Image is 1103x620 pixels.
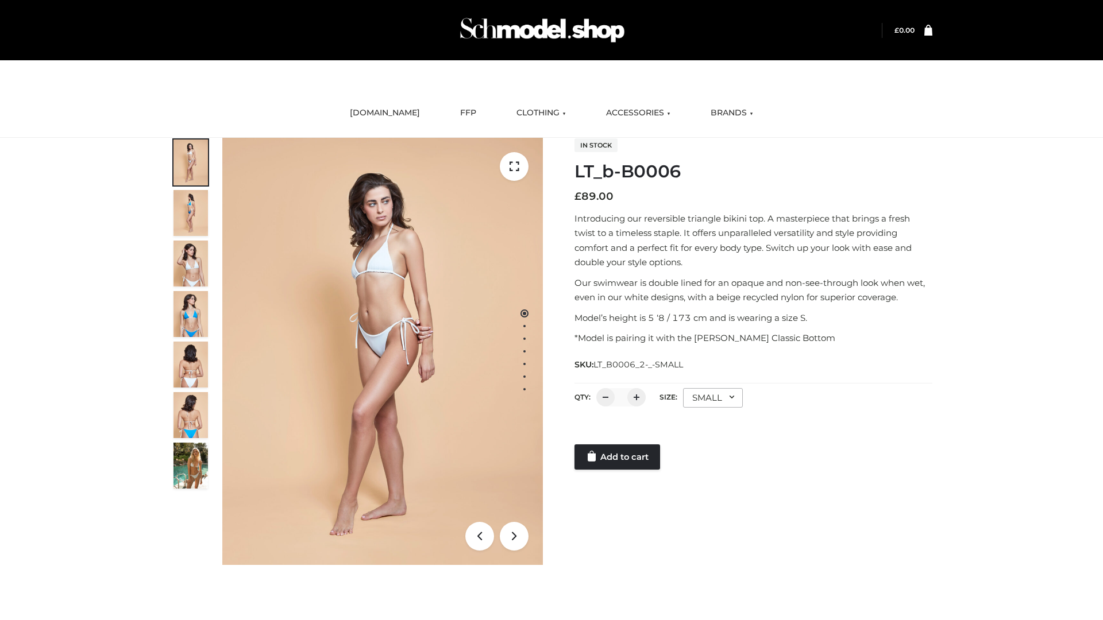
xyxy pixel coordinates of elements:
[574,358,684,371] span: SKU:
[173,291,208,337] img: ArielClassicBikiniTop_CloudNine_AzureSky_OW114ECO_4-scaled.jpg
[574,331,932,346] p: *Model is pairing it with the [PERSON_NAME] Classic Bottom
[574,211,932,270] p: Introducing our reversible triangle bikini top. A masterpiece that brings a fresh twist to a time...
[702,100,762,126] a: BRANDS
[894,26,915,34] a: £0.00
[173,443,208,489] img: Arieltop_CloudNine_AzureSky2.jpg
[341,100,429,126] a: [DOMAIN_NAME]
[894,26,899,34] span: £
[574,190,614,203] bdi: 89.00
[574,311,932,325] p: Model’s height is 5 ‘8 / 173 cm and is wearing a size S.
[574,393,591,401] label: QTY:
[508,100,574,126] a: CLOTHING
[574,161,932,182] h1: LT_b-B0006
[173,241,208,286] img: ArielClassicBikiniTop_CloudNine_AzureSky_OW114ECO_3-scaled.jpg
[574,138,618,152] span: In stock
[222,138,543,565] img: ArielClassicBikiniTop_CloudNine_AzureSky_OW114ECO_1
[173,342,208,387] img: ArielClassicBikiniTop_CloudNine_AzureSky_OW114ECO_7-scaled.jpg
[597,100,679,126] a: ACCESSORIES
[660,393,677,401] label: Size:
[593,359,683,370] span: LT_B0006_2-_-SMALL
[574,276,932,305] p: Our swimwear is double lined for an opaque and non-see-through look when wet, even in our white d...
[574,444,660,470] a: Add to cart
[173,392,208,438] img: ArielClassicBikiniTop_CloudNine_AzureSky_OW114ECO_8-scaled.jpg
[683,388,743,408] div: SMALL
[456,7,628,53] img: Schmodel Admin 964
[452,100,485,126] a: FFP
[574,190,581,203] span: £
[173,139,208,185] img: ArielClassicBikiniTop_CloudNine_AzureSky_OW114ECO_1-scaled.jpg
[894,26,915,34] bdi: 0.00
[173,190,208,236] img: ArielClassicBikiniTop_CloudNine_AzureSky_OW114ECO_2-scaled.jpg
